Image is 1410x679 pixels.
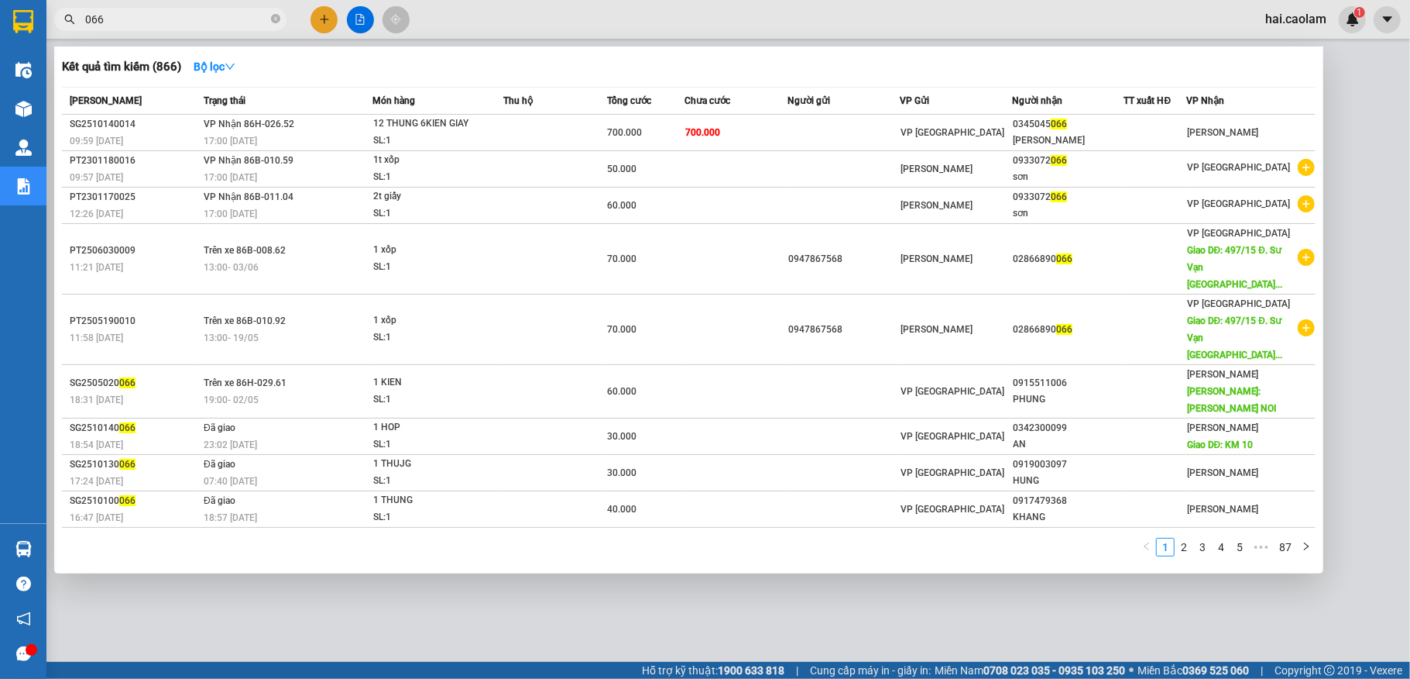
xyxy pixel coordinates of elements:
[1013,322,1124,338] div: 02866890
[1013,493,1124,509] div: 0917479368
[1013,473,1124,489] div: HUNG
[1175,538,1193,557] li: 2
[64,14,75,25] span: search
[181,54,248,79] button: Bộ lọcdown
[70,209,123,219] span: 12:26 [DATE]
[901,324,973,335] span: [PERSON_NAME]
[1187,369,1259,380] span: [PERSON_NAME]
[901,467,1004,478] span: VP [GEOGRAPHIC_DATA]
[70,375,199,391] div: SG2505020
[1187,315,1283,360] span: Giao DĐ: 497/15 Đ. Sư Vạn [GEOGRAPHIC_DATA]...
[608,200,637,211] span: 60.000
[62,59,181,75] h3: Kết quả tìm kiếm ( 866 )
[1013,251,1124,267] div: 02866890
[204,512,257,523] span: 18:57 [DATE]
[204,439,257,450] span: 23:02 [DATE]
[70,262,123,273] span: 11:21 [DATE]
[1187,245,1283,290] span: Giao DĐ: 497/15 Đ. Sư Vạn [GEOGRAPHIC_DATA]...
[204,377,286,388] span: Trên xe 86H-029.61
[204,172,257,183] span: 17:00 [DATE]
[1297,538,1316,557] li: Next Page
[901,127,1004,138] span: VP [GEOGRAPHIC_DATA]
[70,95,142,106] span: [PERSON_NAME]
[1137,538,1156,557] li: Previous Page
[70,116,199,133] div: SG2510140014
[373,419,489,436] div: 1 HOP
[204,422,235,433] span: Đã giao
[1013,153,1124,169] div: 0933072
[608,253,637,264] span: 70.000
[1013,436,1124,453] div: AN
[16,612,31,626] span: notification
[204,315,286,326] span: Trên xe 86B-010.92
[70,439,123,450] span: 18:54 [DATE]
[1013,509,1124,526] div: KHANG
[15,541,32,557] img: warehouse-icon
[194,60,235,73] strong: Bộ lọc
[373,391,489,408] div: SL: 1
[204,155,293,166] span: VP Nhận 86B-010.59
[15,140,32,156] img: warehouse-icon
[788,322,899,338] div: 0947867568
[1157,539,1174,556] a: 1
[1124,95,1172,106] span: TT xuất HĐ
[373,312,489,329] div: 1 xốp
[1187,504,1259,515] span: [PERSON_NAME]
[373,133,489,150] div: SL: 1
[204,95,245,106] span: Trạng thái
[1187,467,1259,478] span: [PERSON_NAME]
[608,431,637,442] span: 30.000
[204,395,259,405] span: 19:00 - 02/05
[13,10,33,33] img: logo-vxr
[1051,155,1067,166] span: 066
[901,164,973,174] span: [PERSON_NAME]
[70,512,123,523] span: 16:47 [DATE]
[1013,391,1124,408] div: PHUNG
[1013,169,1124,185] div: sơn
[1298,249,1315,266] span: plus-circle
[1298,319,1315,336] span: plus-circle
[1186,95,1224,106] span: VP Nhận
[1142,542,1151,551] span: left
[204,333,259,343] span: 13:00 - 19/05
[608,127,643,138] span: 700.000
[1051,119,1067,129] span: 066
[15,101,32,117] img: warehouse-icon
[70,189,199,205] div: PT2301170025
[373,205,489,222] div: SL: 1
[1297,538,1316,557] button: right
[373,188,489,205] div: 2t giấy
[373,492,489,509] div: 1 THUNG
[1187,198,1291,209] span: VP [GEOGRAPHIC_DATA]
[1230,538,1249,557] li: 5
[70,243,199,259] div: PT2506030009
[16,646,31,661] span: message
[608,164,637,174] span: 50.000
[1187,439,1254,450] span: Giao DĐ: KM 10
[373,509,489,526] div: SL: 1
[608,324,637,335] span: 70.000
[1187,298,1291,309] span: VP [GEOGRAPHIC_DATA]
[1013,205,1124,222] div: sơn
[204,262,259,273] span: 13:00 - 03/06
[1298,159,1315,176] span: plus-circle
[684,95,730,106] span: Chưa cước
[119,459,136,470] span: 066
[1231,539,1248,556] a: 5
[1156,538,1175,557] li: 1
[503,95,533,106] span: Thu hộ
[373,374,489,391] div: 1 KIEN
[1012,95,1062,106] span: Người nhận
[70,333,123,343] span: 11:58 [DATE]
[901,386,1004,397] span: VP [GEOGRAPHIC_DATA]
[901,253,973,264] span: [PERSON_NAME]
[1187,386,1277,414] span: [PERSON_NAME]: [PERSON_NAME] NOI
[607,95,651,106] span: Tổng cước
[1056,253,1072,264] span: 066
[1187,127,1259,138] span: [PERSON_NAME]
[204,459,235,470] span: Đã giao
[1187,162,1291,173] span: VP [GEOGRAPHIC_DATA]
[1056,324,1072,335] span: 066
[788,251,899,267] div: 0947867568
[1298,195,1315,212] span: plus-circle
